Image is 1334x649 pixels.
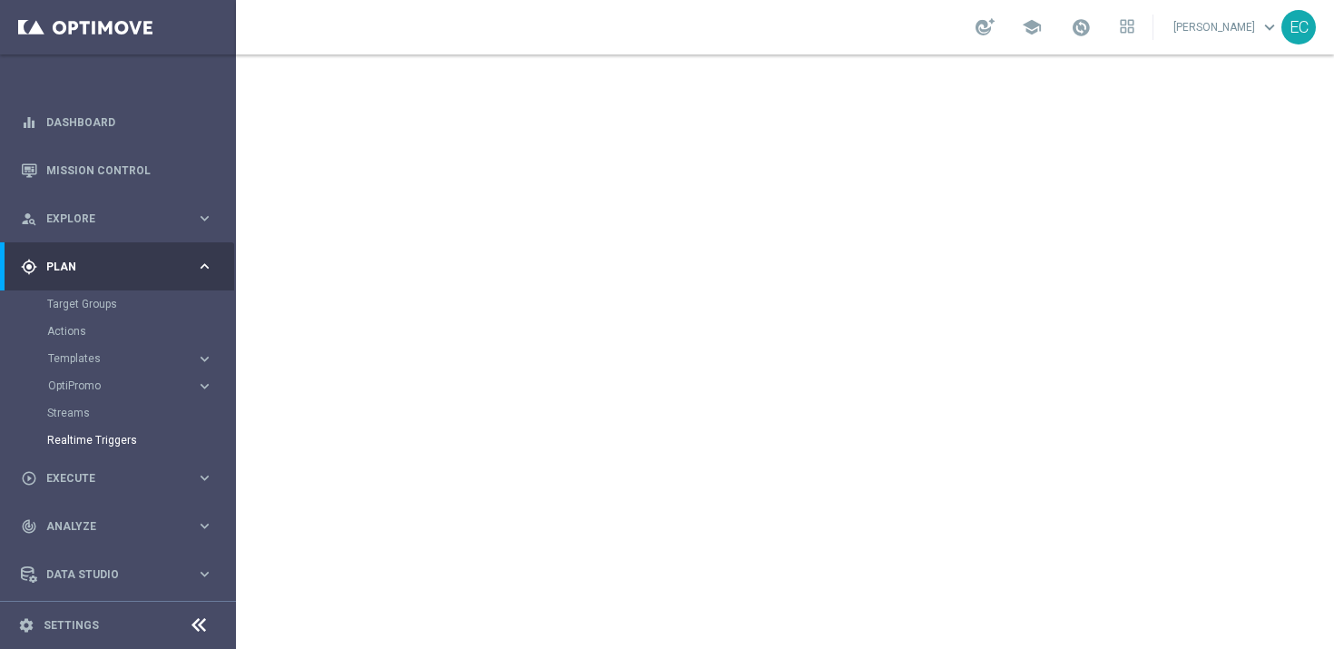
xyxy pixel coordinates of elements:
[21,518,196,535] div: Analyze
[46,98,213,146] a: Dashboard
[47,324,189,339] a: Actions
[21,566,196,583] div: Data Studio
[21,259,196,275] div: Plan
[47,290,234,318] div: Target Groups
[21,114,37,131] i: equalizer
[46,146,213,194] a: Mission Control
[47,297,189,311] a: Target Groups
[47,345,234,372] div: Templates
[48,380,196,391] div: OptiPromo
[47,433,189,447] a: Realtime Triggers
[21,98,213,146] div: Dashboard
[20,260,214,274] button: gps_fixed Plan keyboard_arrow_right
[47,406,189,420] a: Streams
[46,521,196,532] span: Analyze
[196,565,213,583] i: keyboard_arrow_right
[46,261,196,272] span: Plan
[21,211,37,227] i: person_search
[196,378,213,395] i: keyboard_arrow_right
[196,469,213,487] i: keyboard_arrow_right
[1172,14,1281,41] a: [PERSON_NAME]keyboard_arrow_down
[48,353,178,364] span: Templates
[20,471,214,486] button: play_circle_outline Execute keyboard_arrow_right
[21,211,196,227] div: Explore
[47,318,234,345] div: Actions
[48,353,196,364] div: Templates
[21,518,37,535] i: track_changes
[21,470,196,487] div: Execute
[1281,10,1316,44] div: EC
[20,163,214,178] button: Mission Control
[20,211,214,226] button: person_search Explore keyboard_arrow_right
[21,470,37,487] i: play_circle_outline
[196,350,213,368] i: keyboard_arrow_right
[47,351,214,366] button: Templates keyboard_arrow_right
[46,569,196,580] span: Data Studio
[47,427,234,454] div: Realtime Triggers
[1260,17,1280,37] span: keyboard_arrow_down
[21,146,213,194] div: Mission Control
[47,379,214,393] button: OptiPromo keyboard_arrow_right
[21,598,213,646] div: Optibot
[196,210,213,227] i: keyboard_arrow_right
[20,115,214,130] button: equalizer Dashboard
[46,213,196,224] span: Explore
[20,567,214,582] button: Data Studio keyboard_arrow_right
[47,399,234,427] div: Streams
[21,259,37,275] i: gps_fixed
[44,620,99,631] a: Settings
[47,372,234,399] div: OptiPromo
[46,473,196,484] span: Execute
[18,617,34,634] i: settings
[196,258,213,275] i: keyboard_arrow_right
[20,519,214,534] button: track_changes Analyze keyboard_arrow_right
[46,598,190,646] a: Optibot
[48,380,178,391] span: OptiPromo
[1022,17,1042,37] span: school
[196,517,213,535] i: keyboard_arrow_right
